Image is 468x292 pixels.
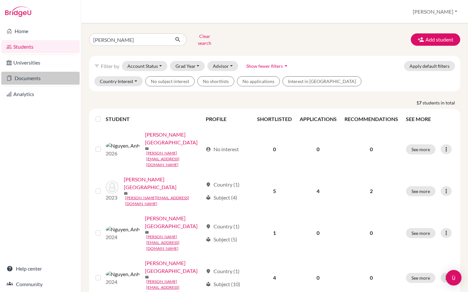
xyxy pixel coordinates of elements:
[206,237,211,242] span: local_library
[145,76,195,86] button: No subject interest
[145,131,203,146] a: [PERSON_NAME][GEOGRAPHIC_DATA]
[1,40,80,53] a: Students
[411,33,460,46] button: Add student
[122,61,167,71] button: Account Status
[410,6,460,18] button: [PERSON_NAME]
[206,267,240,275] div: Country (1)
[145,275,149,279] span: mail
[446,270,461,286] div: Open Intercom Messenger
[241,61,295,71] button: Show fewer filtersarrow_drop_down
[1,88,80,101] a: Analytics
[416,99,422,106] strong: 17
[253,172,296,211] td: 5
[124,176,203,191] a: [PERSON_NAME][GEOGRAPHIC_DATA]
[124,191,128,195] span: mail
[145,230,149,234] span: mail
[5,6,31,17] img: Bridge-U
[106,225,140,233] img: Nguyen, Anh
[206,280,240,288] div: Subject (10)
[406,186,435,196] button: See more
[206,236,237,243] div: Subject (5)
[296,211,341,255] td: 0
[404,61,455,71] button: Apply default filters
[206,195,211,200] span: local_library
[406,228,435,238] button: See more
[296,172,341,211] td: 4
[206,194,237,201] div: Subject (4)
[344,274,398,282] p: 0
[106,111,202,127] th: STUDENT
[406,144,435,154] button: See more
[202,111,253,127] th: PROFILE
[206,147,211,152] span: account_circle
[94,63,99,68] i: filter_list
[253,211,296,255] td: 1
[106,142,140,150] img: Nguyen, Anh
[106,194,119,201] p: 2023
[282,76,361,86] button: Interest in [GEOGRAPHIC_DATA]
[1,262,80,275] a: Help center
[94,76,143,86] button: Country Interest
[170,61,205,71] button: Grad Year
[253,111,296,127] th: SHORTLISTED
[145,147,149,151] span: mail
[206,223,240,230] div: Country (1)
[187,31,223,48] button: Clear search
[206,145,239,153] div: No interest
[89,33,170,46] input: Find student by name...
[146,234,203,251] a: [PERSON_NAME][EMAIL_ADDRESS][DOMAIN_NAME]
[206,282,211,287] span: local_library
[341,111,402,127] th: RECOMMENDATIONS
[145,214,203,230] a: [PERSON_NAME][GEOGRAPHIC_DATA]
[101,63,119,69] span: Filter by
[246,63,283,69] span: Show fewer filters
[402,111,458,127] th: SEE MORE
[1,56,80,69] a: Universities
[344,187,398,195] p: 2
[206,182,211,187] span: location_on
[253,127,296,172] td: 0
[1,25,80,38] a: Home
[206,269,211,274] span: location_on
[1,72,80,85] a: Documents
[1,278,80,291] a: Community
[106,278,140,286] p: 2024
[406,273,435,283] button: See more
[283,63,289,69] i: arrow_drop_down
[344,145,398,153] p: 0
[422,99,460,106] span: students in total
[237,76,280,86] button: No applications
[106,233,140,241] p: 2024
[125,195,203,207] a: [PERSON_NAME][EMAIL_ADDRESS][DOMAIN_NAME]
[106,150,140,157] p: 2026
[344,229,398,237] p: 0
[106,270,140,278] img: Nguyen, Anh
[146,150,203,168] a: [PERSON_NAME][EMAIL_ADDRESS][DOMAIN_NAME]
[206,224,211,229] span: location_on
[106,181,119,194] img: Nguyen, Anh
[206,181,240,189] div: Country (1)
[197,76,234,86] button: No shortlists
[207,61,238,71] button: Advisor
[145,259,203,275] a: [PERSON_NAME][GEOGRAPHIC_DATA]
[296,111,341,127] th: APPLICATIONS
[296,127,341,172] td: 0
